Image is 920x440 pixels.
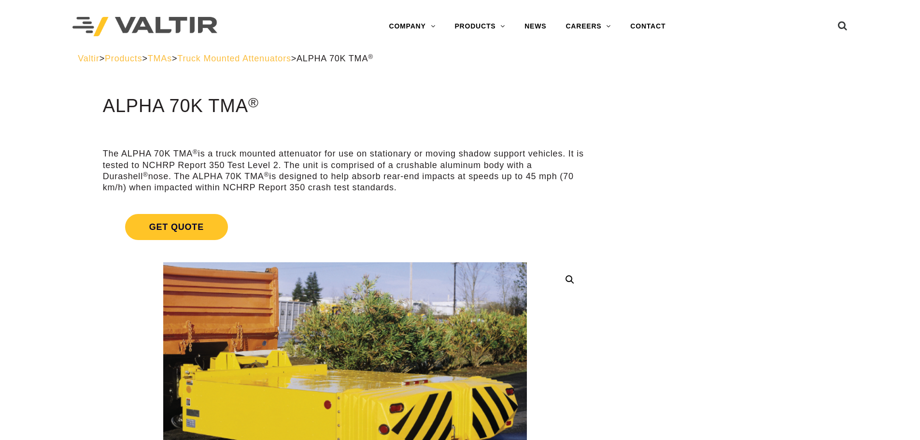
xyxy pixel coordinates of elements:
[193,148,198,156] sup: ®
[105,54,142,63] a: Products
[297,54,373,63] span: ALPHA 70K TMA
[515,17,556,36] a: NEWS
[78,53,842,64] div: > > > >
[148,54,172,63] a: TMAs
[72,17,217,37] img: Valtir
[103,96,587,116] h1: ALPHA 70K TMA
[78,54,99,63] a: Valtir
[143,171,148,178] sup: ®
[125,214,228,240] span: Get Quote
[621,17,675,36] a: CONTACT
[445,17,515,36] a: PRODUCTS
[103,202,587,252] a: Get Quote
[556,17,621,36] a: CAREERS
[264,171,269,178] sup: ®
[368,53,373,60] sup: ®
[103,148,587,194] p: The ALPHA 70K TMA is a truck mounted attenuator for use on stationary or moving shadow support ve...
[379,17,445,36] a: COMPANY
[177,54,291,63] a: Truck Mounted Attenuators
[248,95,259,110] sup: ®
